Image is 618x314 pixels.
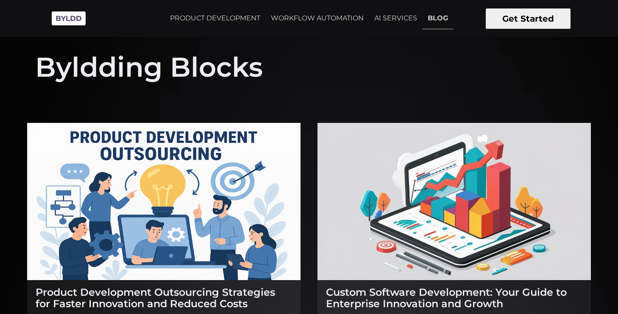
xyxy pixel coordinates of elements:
[35,34,263,85] h1: Byldding Blocks
[36,286,292,310] h2: Product Development Outsourcing Strategies for Faster Innovation and Reduced Costs
[266,8,369,29] a: WORKFLOW AUTOMATION
[165,8,265,29] a: PRODUCT DEVELOPMENT
[369,8,422,29] a: AI SERVICES
[326,286,582,310] h2: Custom Software Development: Your Guide to Enterprise Innovation and Growth
[27,123,301,280] img: Product Development Outsourcing Strategies for Faster Innovation and Reduced Costs
[47,7,90,30] img: Byldd - Product Development Company
[423,8,453,29] a: BLOG
[317,123,591,280] img: Custom Software Development: Your Guide to Enterprise Innovation and Growth
[486,8,571,29] button: Get Started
